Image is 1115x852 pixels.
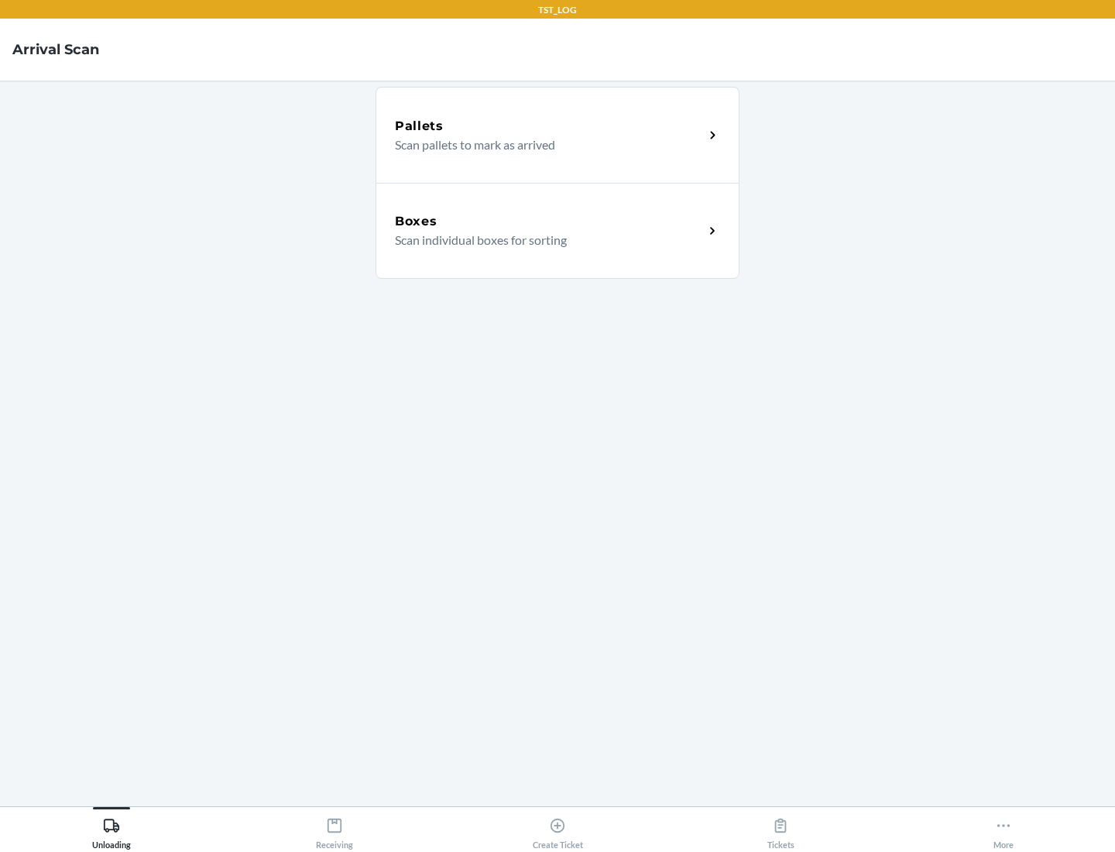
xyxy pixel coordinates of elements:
h4: Arrival Scan [12,40,99,60]
button: Create Ticket [446,807,669,850]
p: Scan individual boxes for sorting [395,231,691,249]
div: Create Ticket [533,811,583,850]
h5: Boxes [395,212,437,231]
button: Tickets [669,807,892,850]
div: Unloading [92,811,131,850]
p: TST_LOG [538,3,577,17]
button: More [892,807,1115,850]
div: Receiving [316,811,353,850]
p: Scan pallets to mark as arrived [395,136,691,154]
a: BoxesScan individual boxes for sorting [376,183,739,279]
h5: Pallets [395,117,444,136]
a: PalletsScan pallets to mark as arrived [376,87,739,183]
button: Receiving [223,807,446,850]
div: Tickets [767,811,794,850]
div: More [993,811,1014,850]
